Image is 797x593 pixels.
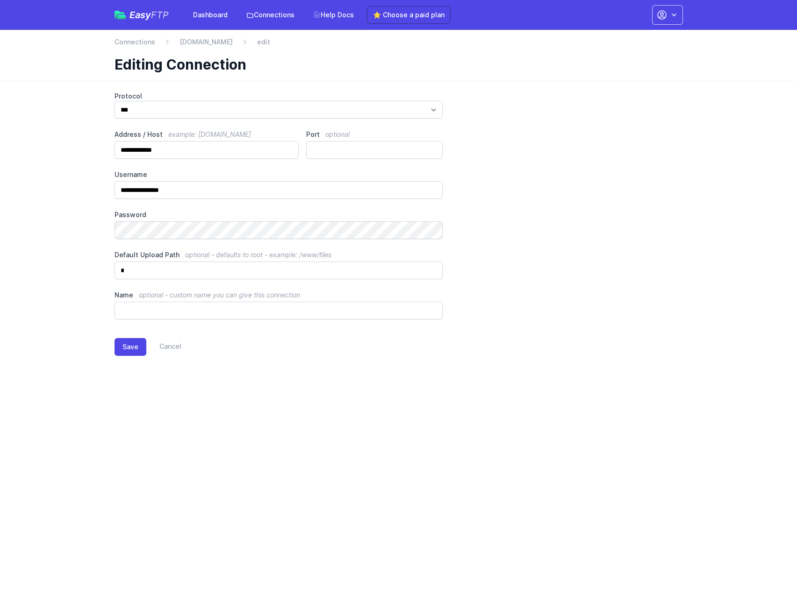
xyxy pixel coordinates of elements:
[115,10,169,20] a: EasyFTP
[187,7,233,23] a: Dashboard
[115,290,443,300] label: Name
[257,37,270,47] span: edit
[115,37,683,52] nav: Breadcrumb
[146,338,181,356] a: Cancel
[115,250,443,260] label: Default Upload Path
[115,92,443,101] label: Protocol
[115,56,675,73] h1: Editing Connection
[115,130,299,139] label: Address / Host
[180,37,233,47] a: [DOMAIN_NAME]
[115,338,146,356] button: Save
[367,6,451,24] a: ⭐ Choose a paid plan
[115,170,443,179] label: Username
[139,291,300,299] span: optional - custom name you can give this connection
[750,546,786,582] iframe: Drift Widget Chat Controller
[325,130,350,138] span: optional
[185,251,331,259] span: optional - defaults to root - example: /www/files
[241,7,300,23] a: Connections
[115,11,126,19] img: easyftp_logo.png
[129,10,169,20] span: Easy
[168,130,251,138] span: example: [DOMAIN_NAME]
[115,210,443,219] label: Password
[115,37,155,47] a: Connections
[151,9,169,21] span: FTP
[308,7,359,23] a: Help Docs
[306,130,443,139] label: Port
